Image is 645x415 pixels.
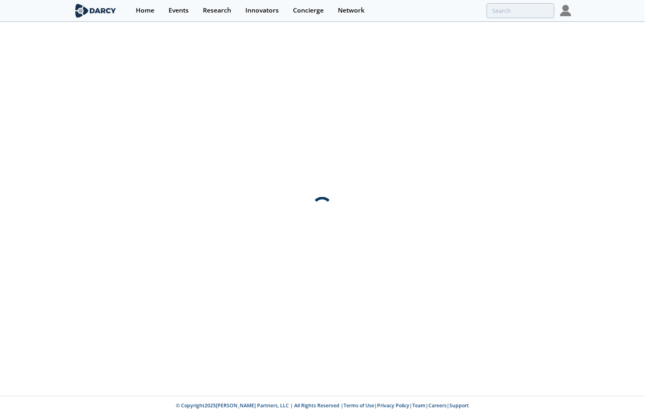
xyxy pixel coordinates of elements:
div: Network [338,7,365,14]
div: Home [136,7,154,14]
a: Careers [429,402,447,409]
input: Advanced Search [487,3,554,18]
img: logo-wide.svg [74,4,118,18]
p: © Copyright 2025 [PERSON_NAME] Partners, LLC | All Rights Reserved | | | | | [23,402,622,409]
div: Research [203,7,231,14]
div: Innovators [245,7,279,14]
a: Support [450,402,469,409]
img: Profile [560,5,571,16]
a: Terms of Use [344,402,375,409]
div: Events [169,7,189,14]
a: Team [413,402,426,409]
div: Concierge [293,7,324,14]
a: Privacy Policy [377,402,410,409]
